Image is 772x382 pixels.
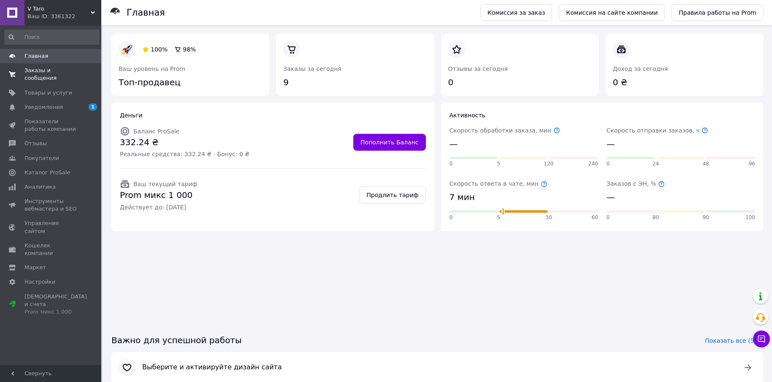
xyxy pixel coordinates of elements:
span: Аналитика [24,183,56,191]
span: Важно для успешной работы [111,334,242,347]
span: 48 [703,160,709,168]
span: Баланс ProSale [133,128,179,135]
span: [DEMOGRAPHIC_DATA] и счета [24,293,87,316]
span: 240 [588,160,598,168]
span: 5 [497,160,500,168]
span: Показатели работы компании [24,118,78,133]
span: Скорость ответа в чате, мин [450,180,547,187]
span: 60 [591,214,598,221]
div: Ваш ID: 3361322 [27,13,101,20]
span: 90 [703,214,709,221]
span: V Taro [27,5,91,13]
span: 5 [497,214,500,221]
span: Действует до: [DATE] [120,203,197,211]
span: 100% [151,46,168,53]
span: 24 [653,160,659,168]
span: 7 мин [450,191,475,203]
a: Пополнить Баланс [353,134,425,151]
span: 332.24 ₴ [120,136,249,149]
span: Товары и услуги [24,89,72,97]
span: 100 [745,214,755,221]
span: 1 [89,103,97,111]
span: 0 [607,214,610,221]
span: 0 [450,160,453,168]
input: Поиск [4,30,100,45]
span: Показать все (5) [705,336,756,345]
span: Скорость обработки заказа, мин [450,127,560,134]
span: Отзывы [24,140,47,147]
span: 30 [545,214,552,221]
span: Инструменты вебмастера и SEO [24,198,78,213]
a: Правила работы на Prom [672,4,764,21]
span: — [607,138,615,150]
span: 120 [544,160,554,168]
span: Уведомления [24,103,63,111]
span: Prom микс 1 000 [120,189,197,201]
button: Чат с покупателем [753,331,770,347]
a: Продлить тариф [359,187,425,203]
span: Выберите и активируйте дизайн сайта [142,363,733,372]
span: — [450,138,458,150]
span: Главная [24,52,48,60]
div: Prom микс 1 000 [24,308,87,316]
span: Кошелек компании [24,242,78,257]
span: Управление сайтом [24,219,78,235]
span: Реальные средства: 332.24 ₴ · Бонус: 0 ₴ [120,150,249,158]
span: Настройки [24,278,55,286]
span: Каталог ProSale [24,169,70,176]
span: Покупатели [24,154,59,162]
span: 80 [653,214,659,221]
span: 98% [183,46,196,53]
span: Заказов с ЭН, % [607,180,665,187]
span: 0 [607,160,610,168]
span: Скорость отправки заказов, ч [607,127,708,134]
span: 96 [749,160,755,168]
a: Комиссия на сайте компании [559,4,665,21]
a: Комиссия за заказ [480,4,553,21]
span: Активность [450,112,485,119]
span: Деньги [120,112,142,119]
span: Заказы и сообщения [24,67,78,82]
span: — [607,191,615,203]
span: 0 [450,214,453,221]
span: Ваш текущий тариф [133,181,197,187]
h1: Главная [127,8,165,18]
span: Маркет [24,264,46,271]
